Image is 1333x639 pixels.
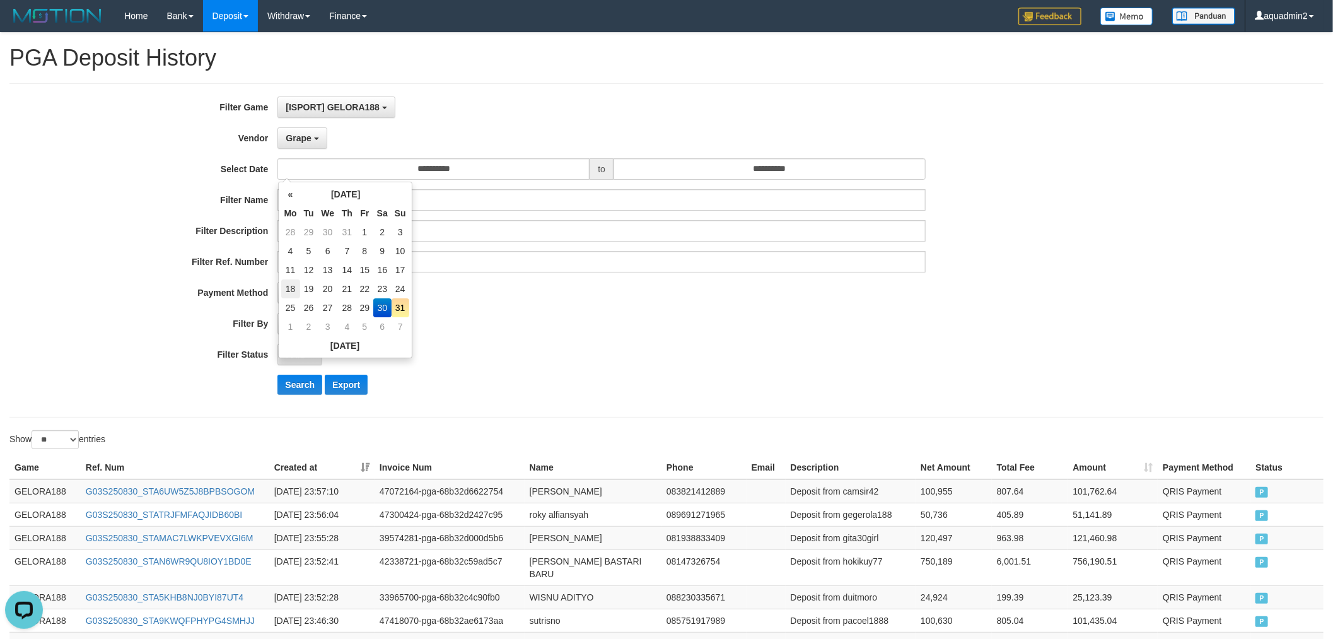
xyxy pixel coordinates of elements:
td: 30 [373,298,392,317]
td: 6 [317,242,338,261]
td: 5 [356,317,373,336]
td: Deposit from hokikuy77 [786,549,916,585]
td: 405.89 [992,503,1068,526]
th: Phone [661,456,747,479]
span: to [590,158,614,180]
span: [ISPORT] GELORA188 [286,102,380,112]
button: Export [325,375,368,395]
td: Deposit from gita30girl [786,526,916,549]
td: GELORA188 [9,503,81,526]
th: Created at: activate to sort column ascending [269,456,375,479]
td: 100,955 [916,479,992,503]
td: 25,123.39 [1068,585,1158,609]
img: Button%20Memo.svg [1100,8,1153,25]
td: 3 [392,223,409,242]
th: [DATE] [281,336,409,355]
td: 14 [338,261,356,279]
td: 8 [356,242,373,261]
td: 10 [392,242,409,261]
td: 13 [317,261,338,279]
td: 4 [338,317,356,336]
th: Th [338,204,356,223]
td: 11 [281,261,300,279]
td: [DATE] 23:52:41 [269,549,375,585]
select: Showentries [32,430,79,449]
td: QRIS Payment [1158,585,1250,609]
span: Grape [286,133,311,143]
button: [ISPORT] GELORA188 [277,97,395,118]
td: Deposit from pacoel1888 [786,609,916,632]
th: Sa [373,204,392,223]
th: Game [9,456,81,479]
button: Search [277,375,322,395]
th: Su [392,204,409,223]
th: Name [525,456,661,479]
span: PAID [1255,616,1268,627]
td: 7 [338,242,356,261]
td: 15 [356,261,373,279]
td: QRIS Payment [1158,549,1250,585]
td: 31 [338,223,356,242]
td: 101,435.04 [1068,609,1158,632]
td: 5 [300,242,318,261]
td: Deposit from gegerola188 [786,503,916,526]
td: 47418070-pga-68b32ae6173aa [375,609,525,632]
span: PAID [1255,487,1268,498]
td: 18 [281,279,300,298]
td: QRIS Payment [1158,479,1250,503]
th: Payment Method [1158,456,1250,479]
td: [PERSON_NAME] [525,479,661,503]
td: 750,189 [916,549,992,585]
td: 756,190.51 [1068,549,1158,585]
td: [PERSON_NAME] [525,526,661,549]
td: 12 [300,261,318,279]
th: Tu [300,204,318,223]
td: 121,460.98 [1068,526,1158,549]
td: [PERSON_NAME] BASTARI BARU [525,549,661,585]
td: 16 [373,261,392,279]
th: Total Fee [992,456,1068,479]
td: 100,630 [916,609,992,632]
td: 30 [317,223,338,242]
a: G03S250830_STATRJFMFAQJIDB60BI [86,510,242,520]
span: PAID [286,349,306,360]
td: 6,001.51 [992,549,1068,585]
td: 31 [392,298,409,317]
td: GELORA188 [9,479,81,503]
img: MOTION_logo.png [9,6,105,25]
td: QRIS Payment [1158,526,1250,549]
td: 805.04 [992,609,1068,632]
span: PAID [1255,534,1268,544]
td: 28 [281,223,300,242]
td: 120,497 [916,526,992,549]
th: Invoice Num [375,456,525,479]
img: Feedback.jpg [1018,8,1081,25]
td: 081938833409 [661,526,747,549]
td: 088230335671 [661,585,747,609]
th: « [281,185,300,204]
button: Open LiveChat chat widget [5,5,43,43]
td: 2 [300,317,318,336]
th: Mo [281,204,300,223]
th: Net Amount [916,456,992,479]
td: 17 [392,261,409,279]
th: Description [786,456,916,479]
td: 6 [373,317,392,336]
h1: PGA Deposit History [9,45,1324,71]
td: 25 [281,298,300,317]
td: 19 [300,279,318,298]
td: Deposit from camsir42 [786,479,916,503]
td: 27 [317,298,338,317]
td: 199.39 [992,585,1068,609]
td: 4 [281,242,300,261]
th: [DATE] [300,185,392,204]
td: QRIS Payment [1158,503,1250,526]
td: [DATE] 23:46:30 [269,609,375,632]
td: 083821412889 [661,479,747,503]
td: Deposit from duitmoro [786,585,916,609]
span: PAID [1255,557,1268,568]
td: 9 [373,242,392,261]
td: 7 [392,317,409,336]
td: 1 [356,223,373,242]
td: 08147326754 [661,549,747,585]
